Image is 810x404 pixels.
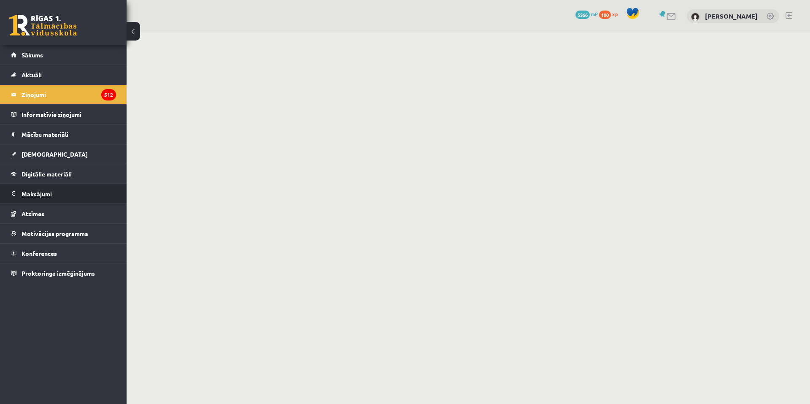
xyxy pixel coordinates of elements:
[22,210,44,217] span: Atzīmes
[22,150,88,158] span: [DEMOGRAPHIC_DATA]
[11,263,116,283] a: Proktoringa izmēģinājums
[11,85,116,104] a: Ziņojumi512
[22,184,116,203] legend: Maksājumi
[612,11,618,17] span: xp
[22,85,116,104] legend: Ziņojumi
[11,144,116,164] a: [DEMOGRAPHIC_DATA]
[11,204,116,223] a: Atzīmes
[575,11,598,17] a: 5566 mP
[22,51,43,59] span: Sākums
[11,224,116,243] a: Motivācijas programma
[11,65,116,84] a: Aktuāli
[11,164,116,184] a: Digitālie materiāli
[599,11,611,19] span: 100
[575,11,590,19] span: 5566
[591,11,598,17] span: mP
[599,11,622,17] a: 100 xp
[22,130,68,138] span: Mācību materiāli
[22,249,57,257] span: Konferences
[11,125,116,144] a: Mācību materiāli
[22,170,72,178] span: Digitālie materiāli
[22,269,95,277] span: Proktoringa izmēģinājums
[22,105,116,124] legend: Informatīvie ziņojumi
[705,12,758,20] a: [PERSON_NAME]
[22,71,42,79] span: Aktuāli
[11,244,116,263] a: Konferences
[11,45,116,65] a: Sākums
[11,184,116,203] a: Maksājumi
[691,13,699,21] img: Arnella Baijere
[11,105,116,124] a: Informatīvie ziņojumi
[9,15,77,36] a: Rīgas 1. Tālmācības vidusskola
[22,230,88,237] span: Motivācijas programma
[101,89,116,100] i: 512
